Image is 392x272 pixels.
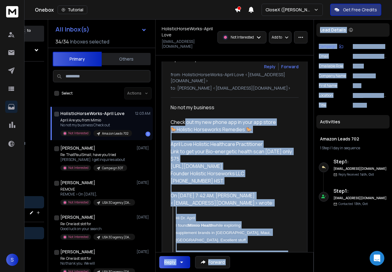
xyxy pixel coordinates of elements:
[60,222,134,226] p: Re: One last slot for
[60,192,134,197] p: REMOVE > On [DATE],
[334,187,387,195] h6: Step 1 :
[370,251,384,266] div: Open Intercom Messenger
[62,91,73,96] label: Select
[353,44,387,49] p: Amazon Leads 702
[281,64,299,70] div: Forward
[353,64,387,69] p: FALSE
[334,196,387,200] h6: [EMAIL_ADDRESS][DOMAIN_NAME]
[159,256,190,268] button: Reply
[360,172,374,177] span: 14th, Oct
[353,54,387,59] p: [EMAIL_ADDRESS][DOMAIN_NAME]
[338,172,374,177] p: Reply Received
[330,4,381,16] button: Get Free Credits
[334,158,387,165] h6: Step 1 :
[58,6,87,14] button: Tutorial
[60,261,134,266] p: No thank you. We will
[319,44,337,49] p: Campaign
[319,83,337,88] p: First Name
[60,187,134,192] p: REMOVE
[68,131,89,136] p: Not Interested
[102,235,131,240] p: USA 3D agency [DATE]
[60,256,134,261] p: Re: One last slot for
[6,254,18,266] button: S
[60,145,95,151] h1: [PERSON_NAME]
[55,38,69,45] span: 34 / 34
[171,118,294,184] div: Check out my new phone app in your app store 🐎Holistic Horseworks Remedies 🐎 April Love Holistic ...
[334,166,387,171] h6: [EMAIL_ADDRESS][DOMAIN_NAME]
[264,64,276,70] button: Reply
[137,215,150,220] p: [DATE]
[51,23,152,35] button: All Inbox(s)
[354,202,368,206] span: 13th, Oct
[320,27,346,33] p: Lead Details
[272,35,282,40] p: Add to
[353,83,387,88] p: April
[320,146,386,151] div: |
[319,64,343,69] p: emailable role
[60,180,95,186] h1: [PERSON_NAME]
[60,123,132,128] p: No not my business Check out
[60,226,134,231] p: Good luck on your search
[162,26,214,38] h1: HolisticHorseWorks-April Love
[35,6,235,14] div: Onebox
[231,35,254,40] p: Not Interested
[68,200,89,205] p: Not Interested
[102,200,131,205] p: USA 3D agency [DATE]
[266,7,314,13] p: CloseX ([PERSON_NAME])
[137,249,150,254] p: [DATE]
[319,54,328,59] p: Email
[176,216,195,220] span: Hi Dr. April
[176,230,272,242] span: supplement brands in [GEOGRAPHIC_DATA], Maui, [GEOGRAPHIC_DATA]. Excellent stuff.
[145,132,150,136] div: 1
[68,166,89,170] p: Not Interested
[137,180,150,185] p: [DATE]
[316,115,390,129] div: Activities
[137,146,150,151] p: [DATE]
[319,44,343,49] button: Campaign
[331,145,360,151] span: 1 day in sequence
[60,249,95,255] h1: [PERSON_NAME]
[171,85,299,91] p: to: [PERSON_NAME] <[EMAIL_ADDRESS][DOMAIN_NAME]>
[60,157,127,162] p: [PERSON_NAME]. I get inquiries about
[319,93,333,98] p: location
[53,52,102,66] button: Primary
[343,7,377,13] p: Get Free Credits
[353,93,387,98] p: [PERSON_NAME], Maui, [GEOGRAPHIC_DATA]
[102,131,128,136] p: Amazon Leads 702
[164,259,175,265] div: Reply
[353,73,387,78] p: Mimio Health
[338,202,368,206] p: Contacted
[60,118,132,123] p: April Are you from Mimio
[320,136,386,142] h1: Amazon Leads 702
[171,104,294,111] div: No not my business
[353,103,387,108] p: Founder
[102,166,123,170] p: Campaign 3DT
[102,52,151,66] button: Others
[60,152,127,157] p: Re: ThatPaulSmall, have you tried
[319,73,346,78] p: Company Name
[162,39,214,49] p: [EMAIL_ADDRESS][DOMAIN_NAME]
[171,72,299,84] p: from: HolisticHorseWorks-April Love <[EMAIL_ADDRESS][DOMAIN_NAME]>
[319,103,326,108] p: title
[188,223,213,228] strong: Mimio Health
[176,223,241,228] span: I found while exploring
[68,235,89,239] p: Not Interested
[135,111,150,116] p: 12:03 AM
[320,145,329,151] span: 1 Step
[55,26,89,32] h1: All Inbox(s)
[60,214,95,220] h1: [PERSON_NAME]
[70,38,109,45] h3: Inboxes selected
[195,256,230,268] button: Forward
[60,110,125,117] h1: HolisticHorseWorks-April Love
